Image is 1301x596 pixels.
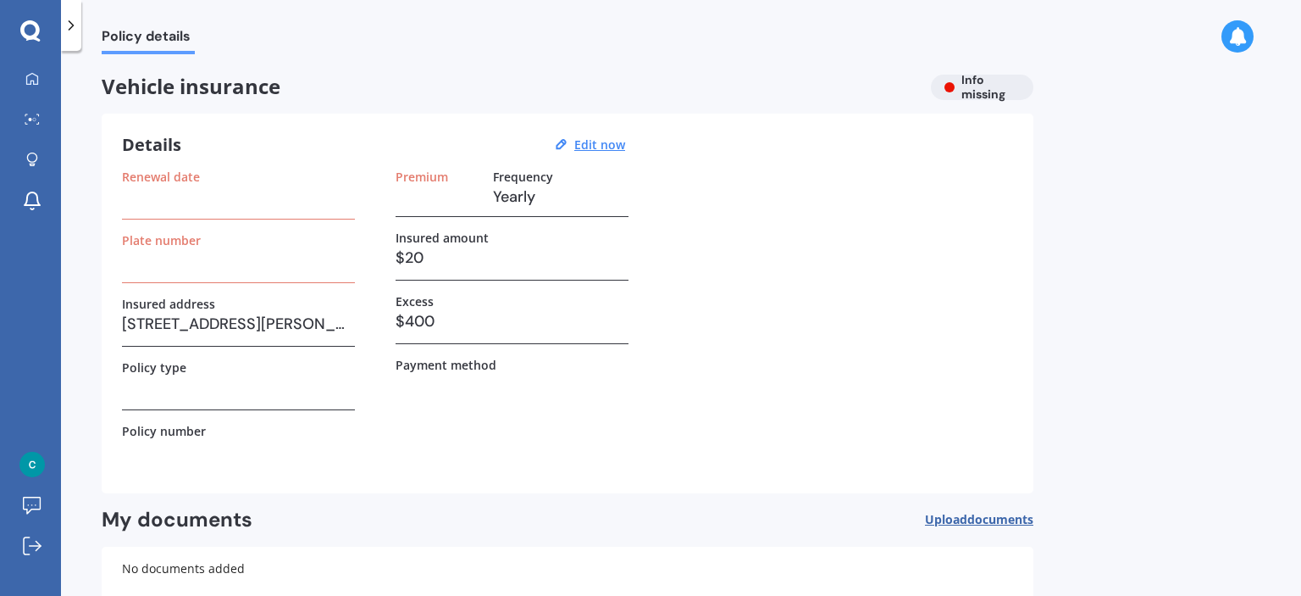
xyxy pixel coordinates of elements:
label: Excess [396,294,434,309]
h3: Details [122,134,181,156]
u: Edit now [574,136,625,153]
h3: [STREET_ADDRESS][PERSON_NAME][PERSON_NAME] [122,311,355,337]
h3: Yearly [493,184,628,209]
button: Uploaddocuments [925,507,1033,533]
label: Policy number [122,424,206,438]
label: Insured address [122,297,215,311]
span: Upload [925,513,1033,526]
span: documents [967,511,1033,527]
label: Renewal date [122,170,200,184]
label: Payment method [396,358,496,372]
h3: $20 [396,245,628,270]
label: Frequency [493,170,553,184]
label: Plate number [122,233,201,248]
label: Insured amount [396,231,489,245]
h3: $400 [396,309,628,334]
label: Premium [396,170,448,184]
h2: My documents [102,507,252,533]
button: Edit now [569,137,630,153]
label: Policy type [122,360,186,375]
span: Policy details [102,28,195,51]
img: ACg8ocK_yhi0Pzhty5P7wXW5NTEjg5UHNG8V8qdxwsjBALp9FGV8Dw=s96-c [19,452,45,477]
span: Vehicle insurance [102,75,917,99]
